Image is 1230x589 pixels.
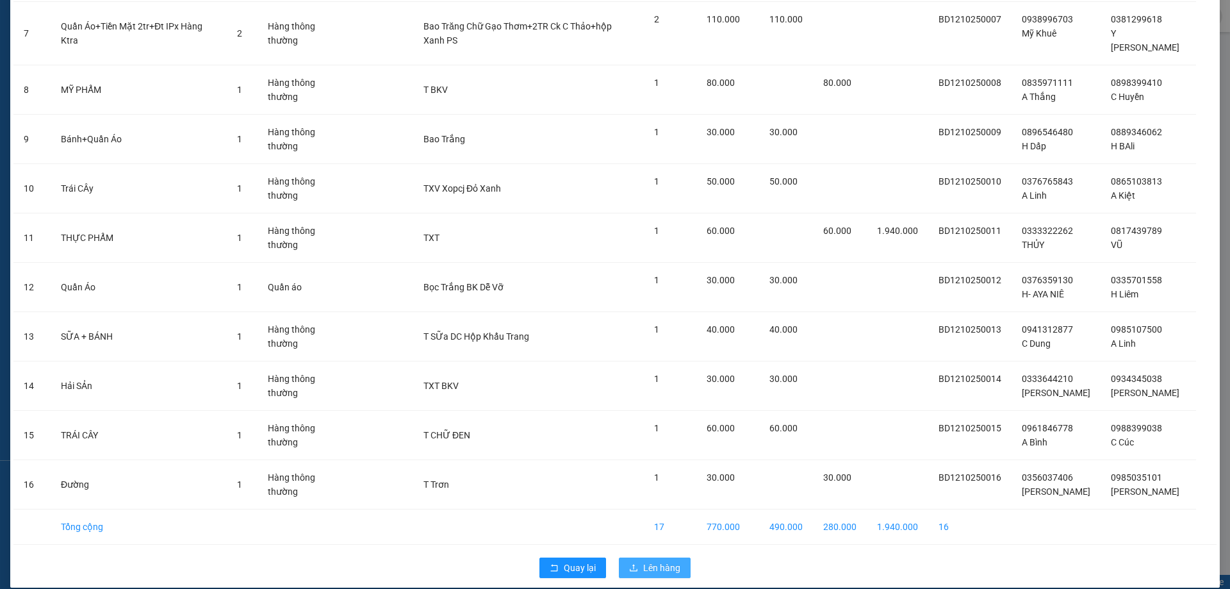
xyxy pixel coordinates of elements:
[769,127,798,137] span: 30.000
[654,324,659,335] span: 1
[48,7,180,19] span: CTY TNHH DLVT TIẾN OANH
[707,324,735,335] span: 40.000
[654,226,659,236] span: 1
[1022,14,1073,24] span: 0938996703
[258,460,354,510] td: Hàng thông thường
[423,21,612,46] span: Bao Trăng Chữ Gạo Thơm+2TR Ck C Thảo+hộp Xanh PS
[1111,338,1136,349] span: A Linh
[97,72,142,79] span: ĐT: 0935371718
[867,510,928,545] td: 1.940.000
[51,460,227,510] td: Đường
[258,263,354,312] td: Quần áo
[707,226,735,236] span: 60.000
[1022,423,1073,433] span: 0961846778
[51,312,227,361] td: SỮA + BÁNH
[237,381,242,391] span: 1
[5,47,63,54] span: VP Gửi: Bình Dương
[1111,289,1138,299] span: H Liêm
[1022,289,1064,299] span: H- AYA NIÊ
[823,78,851,88] span: 80.000
[1111,92,1144,102] span: C Huyền
[51,411,227,460] td: TRÁI CÂY
[1111,388,1179,398] span: [PERSON_NAME]
[237,28,242,38] span: 2
[539,558,606,578] button: rollbackQuay lại
[1022,28,1056,38] span: Mỹ Khuê
[1111,240,1122,250] span: VŨ
[1111,374,1162,384] span: 0934345038
[939,226,1001,236] span: BD1210250011
[1111,275,1162,285] span: 0335701558
[1022,226,1073,236] span: 0333322262
[51,115,227,164] td: Bánh+Quần Áo
[1111,176,1162,187] span: 0865103813
[237,430,242,440] span: 1
[928,510,1012,545] td: 16
[769,374,798,384] span: 30.000
[643,561,680,575] span: Lên hàng
[258,312,354,361] td: Hàng thông thường
[1111,486,1179,497] span: [PERSON_NAME]
[769,324,798,335] span: 40.000
[707,472,735,483] span: 30.000
[939,324,1001,335] span: BD1210250013
[51,263,227,312] td: Quần Áo
[654,127,659,137] span: 1
[1111,14,1162,24] span: 0381299618
[759,510,813,545] td: 490.000
[13,115,51,164] td: 9
[1022,324,1073,335] span: 0941312877
[939,275,1001,285] span: BD1210250012
[939,374,1001,384] span: BD1210250014
[1111,78,1162,88] span: 0898399410
[707,374,735,384] span: 30.000
[707,423,735,433] span: 60.000
[13,65,51,115] td: 8
[58,95,135,105] span: GỬI KHÁCH HÀNG
[237,183,242,194] span: 1
[707,275,735,285] span: 30.000
[654,275,659,285] span: 1
[97,60,184,66] span: ĐC: [STREET_ADDRESS] BMT
[423,430,470,440] span: T CHỮ ĐEN
[258,65,354,115] td: Hàng thông thường
[823,226,851,236] span: 60.000
[423,85,448,95] span: T BKV
[707,127,735,137] span: 30.000
[823,472,851,483] span: 30.000
[423,282,504,292] span: Bọc Trắng BK Dễ Vỡ
[51,65,227,115] td: MỸ PHẨM
[1022,374,1073,384] span: 0333644210
[696,510,759,545] td: 770.000
[13,312,51,361] td: 13
[1022,78,1073,88] span: 0835971111
[564,561,596,575] span: Quay lại
[50,21,177,29] strong: NHẬN HÀNG NHANH - GIAO TỐC HÀNH
[1111,472,1162,483] span: 0985035101
[1111,437,1134,447] span: C Cúc
[707,78,735,88] span: 80.000
[619,558,691,578] button: uploadLên hàng
[97,47,163,54] span: VP Nhận: Hai Bà Trưng
[1022,92,1056,102] span: A Thắng
[51,510,227,545] td: Tổng cộng
[939,127,1001,137] span: BD1210250009
[51,361,227,411] td: Hải SẢn
[13,2,51,65] td: 7
[1111,28,1179,53] span: Y [PERSON_NAME]
[877,226,918,236] span: 1.940.000
[769,176,798,187] span: 50.000
[258,361,354,411] td: Hàng thông thường
[550,563,559,574] span: rollback
[1111,141,1135,151] span: H BAli
[258,411,354,460] td: Hàng thông thường
[13,164,51,213] td: 10
[5,72,51,79] span: ĐT:0789 629 629
[237,282,242,292] span: 1
[258,213,354,263] td: Hàng thông thường
[1022,190,1047,201] span: A Linh
[629,563,638,574] span: upload
[237,85,242,95] span: 1
[51,164,227,213] td: Trái CÂy
[237,233,242,243] span: 1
